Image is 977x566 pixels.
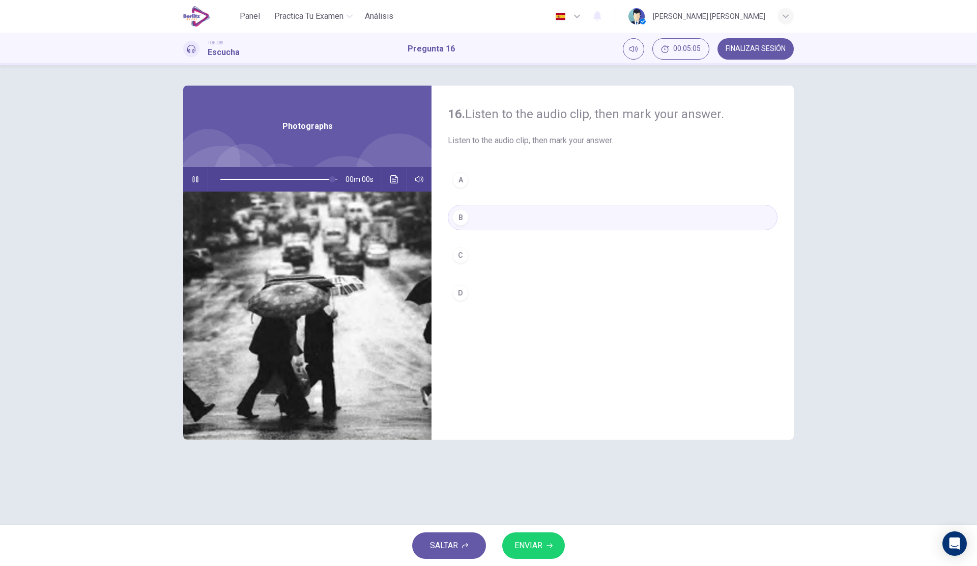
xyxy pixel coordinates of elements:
[270,7,357,25] button: Practica tu examen
[183,6,234,26] a: EduSynch logo
[448,280,778,306] button: D
[448,134,778,147] span: Listen to the audio clip, then mark your answer.
[346,167,382,192] span: 00m 00s
[361,7,397,25] button: Análisis
[452,172,469,188] div: A
[502,532,565,559] button: ENVIAR
[628,8,645,24] img: Profile picture
[652,38,709,60] div: Ocultar
[208,39,223,46] span: TOEIC®
[240,10,260,22] span: Panel
[183,192,432,440] img: Photographs
[274,10,343,22] span: Practica tu examen
[183,6,210,26] img: EduSynch logo
[412,532,486,559] button: SALTAR
[448,106,778,122] h4: Listen to the audio clip, then mark your answer.
[448,205,778,230] button: B
[514,538,542,553] span: ENVIAR
[623,38,644,60] div: Silenciar
[448,167,778,193] button: A
[673,45,701,53] span: 00:05:05
[234,7,266,25] button: Panel
[386,167,403,192] button: Haz clic para ver la transcripción del audio
[408,43,455,55] h1: Pregunta 16
[452,285,469,301] div: D
[282,120,333,132] span: Photographs
[448,107,465,121] strong: 16.
[942,531,967,556] div: Open Intercom Messenger
[652,38,709,60] button: 00:05:05
[452,247,469,263] div: C
[717,38,794,60] button: FINALIZAR SESIÓN
[430,538,458,553] span: SALTAR
[554,13,567,20] img: es
[448,242,778,268] button: C
[452,209,469,226] div: B
[208,46,240,59] h1: Escucha
[365,10,393,22] span: Análisis
[653,10,765,22] div: [PERSON_NAME] [PERSON_NAME]
[726,45,786,53] span: FINALIZAR SESIÓN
